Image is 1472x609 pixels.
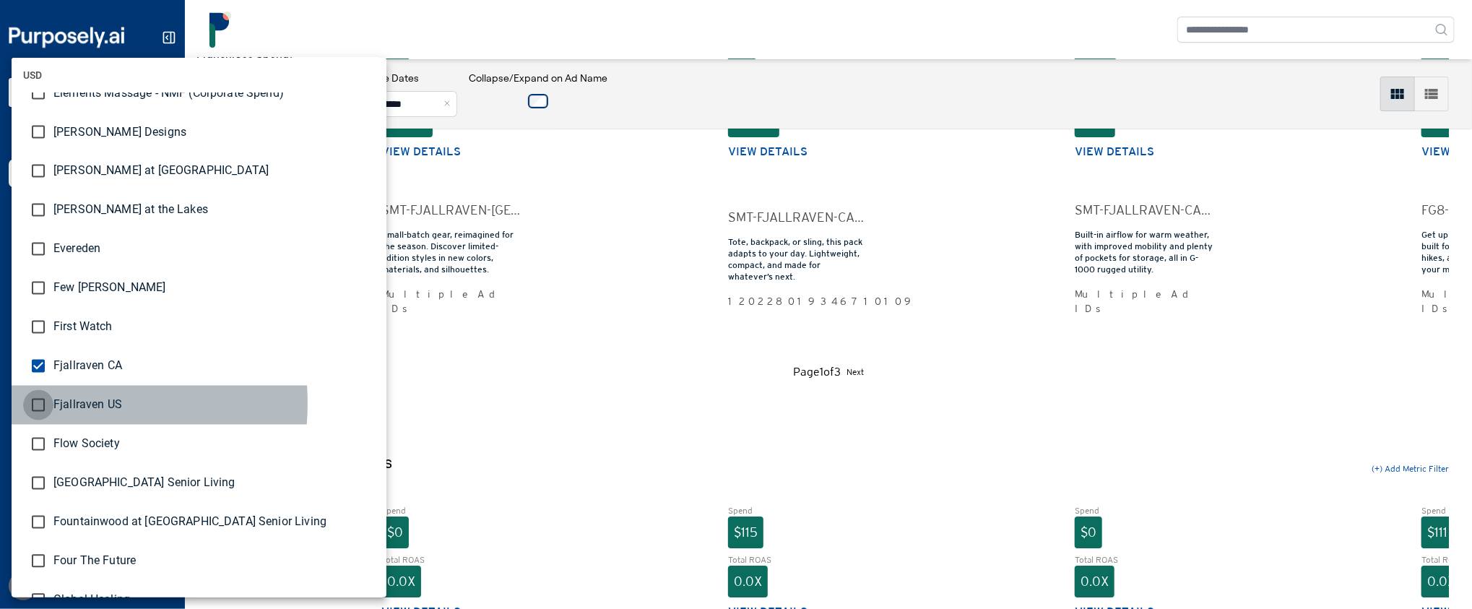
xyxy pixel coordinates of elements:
span: Global Healing [53,592,375,609]
span: Fjallraven US [53,397,375,414]
li: USD [12,58,386,92]
span: [PERSON_NAME] at the Lakes [53,202,375,219]
span: Fjallraven CA [53,358,375,375]
span: [GEOGRAPHIC_DATA] Senior Living [53,475,375,492]
span: Fountainwood at [GEOGRAPHIC_DATA] Senior Living [53,514,375,531]
span: [PERSON_NAME] Designs [53,124,375,141]
span: Four The Future [53,553,375,570]
span: Evereden [53,241,375,258]
span: [PERSON_NAME] at [GEOGRAPHIC_DATA] [53,163,375,180]
span: Few [PERSON_NAME] [53,280,375,297]
span: Elements Massage - NMF (Corporate Spend) [53,85,375,102]
span: Flow Society [53,436,375,453]
span: First Watch [53,319,375,336]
